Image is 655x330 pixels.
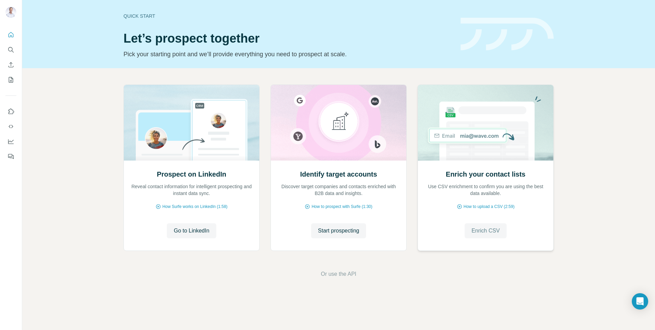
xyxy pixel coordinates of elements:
span: How Surfe works on LinkedIn (1:58) [162,204,228,210]
img: Avatar [5,7,16,18]
h2: Prospect on LinkedIn [157,169,226,179]
img: Identify target accounts [271,85,407,161]
p: Discover target companies and contacts enriched with B2B data and insights. [278,183,399,197]
p: Use CSV enrichment to confirm you are using the best data available. [425,183,547,197]
h2: Identify target accounts [300,169,377,179]
button: Start prospecting [311,223,366,238]
span: Enrich CSV [471,227,500,235]
button: Feedback [5,150,16,163]
h2: Enrich your contact lists [446,169,525,179]
button: My lists [5,74,16,86]
p: Pick your starting point and we’ll provide everything you need to prospect at scale. [123,49,452,59]
span: Go to LinkedIn [174,227,209,235]
button: Use Surfe on LinkedIn [5,105,16,118]
img: banner [461,18,554,51]
span: How to upload a CSV (2:59) [464,204,514,210]
button: Enrich CSV [5,59,16,71]
img: Enrich your contact lists [418,85,554,161]
button: Go to LinkedIn [167,223,216,238]
span: Start prospecting [318,227,359,235]
div: Quick start [123,13,452,19]
span: How to prospect with Surfe (1:30) [311,204,372,210]
p: Reveal contact information for intelligent prospecting and instant data sync. [131,183,252,197]
button: Use Surfe API [5,120,16,133]
button: Enrich CSV [465,223,507,238]
button: Or use the API [321,270,356,278]
button: Search [5,44,16,56]
div: Open Intercom Messenger [632,293,648,310]
button: Dashboard [5,135,16,148]
img: Prospect on LinkedIn [123,85,260,161]
button: Quick start [5,29,16,41]
h1: Let’s prospect together [123,32,452,45]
